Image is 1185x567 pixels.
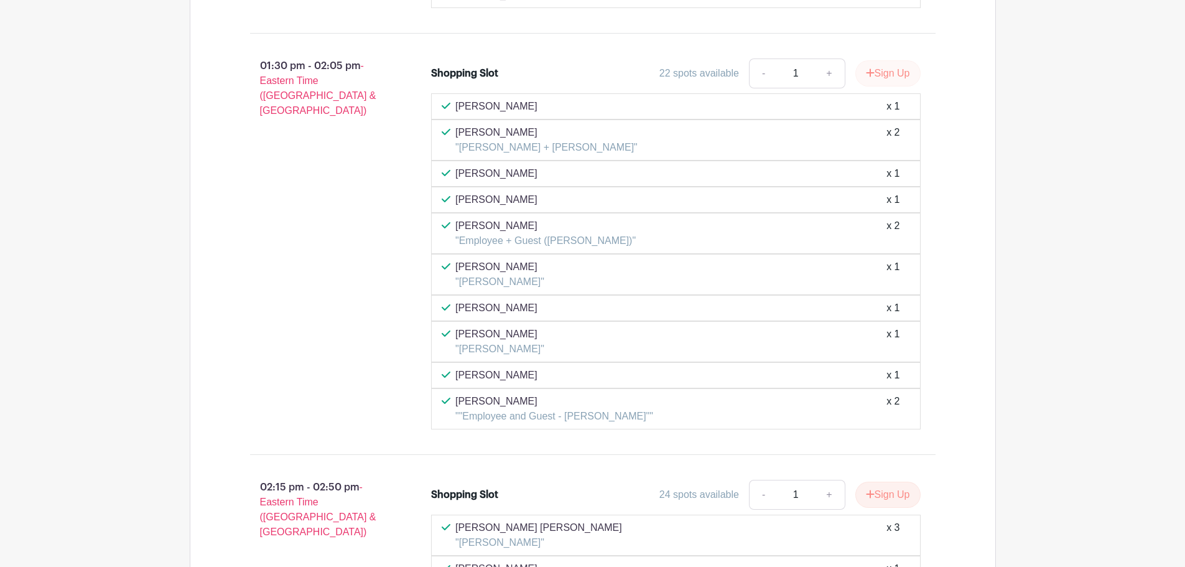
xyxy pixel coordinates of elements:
div: x 2 [886,125,899,155]
div: Shopping Slot [431,487,498,502]
p: [PERSON_NAME] [455,301,537,316]
span: - Eastern Time ([GEOGRAPHIC_DATA] & [GEOGRAPHIC_DATA]) [260,60,376,116]
p: "[PERSON_NAME] + [PERSON_NAME]" [455,140,638,155]
p: [PERSON_NAME] [455,218,636,233]
div: x 1 [886,166,899,181]
div: x 3 [886,520,899,550]
p: [PERSON_NAME] [455,394,653,409]
div: 24 spots available [659,487,739,502]
p: [PERSON_NAME] [455,99,537,114]
p: "[PERSON_NAME]" [455,342,544,357]
p: [PERSON_NAME] [455,260,544,274]
p: ""Employee and Guest - [PERSON_NAME]"" [455,409,653,424]
button: Sign Up [855,60,921,87]
p: [PERSON_NAME] [455,166,537,181]
div: x 2 [886,394,899,424]
a: + [814,480,845,510]
p: "[PERSON_NAME]" [455,274,544,289]
a: + [814,59,845,88]
p: [PERSON_NAME] [455,327,544,342]
a: - [749,480,778,510]
p: 01:30 pm - 02:05 pm [230,54,412,123]
div: x 1 [886,99,899,114]
div: x 1 [886,327,899,357]
div: x 1 [886,368,899,383]
div: x 2 [886,218,899,248]
div: 22 spots available [659,66,739,81]
p: [PERSON_NAME] [455,368,537,383]
p: [PERSON_NAME] [PERSON_NAME] [455,520,622,535]
p: [PERSON_NAME] [455,125,638,140]
div: x 1 [886,301,899,316]
p: 02:15 pm - 02:50 pm [230,475,412,545]
p: "[PERSON_NAME]" [455,535,622,550]
div: x 1 [886,260,899,289]
div: Shopping Slot [431,66,498,81]
a: - [749,59,778,88]
div: x 1 [886,192,899,207]
button: Sign Up [855,482,921,508]
span: - Eastern Time ([GEOGRAPHIC_DATA] & [GEOGRAPHIC_DATA]) [260,482,376,537]
p: [PERSON_NAME] [455,192,537,207]
p: "Employee + Guest ([PERSON_NAME])" [455,233,636,248]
